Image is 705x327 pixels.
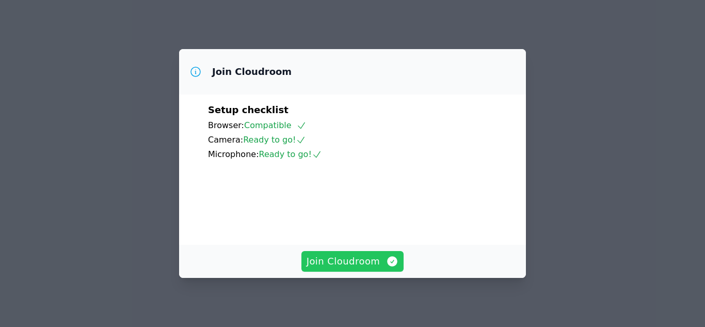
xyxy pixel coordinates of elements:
[208,104,289,115] span: Setup checklist
[208,135,243,145] span: Camera:
[208,149,259,159] span: Microphone:
[307,254,399,269] span: Join Cloudroom
[212,66,292,78] h3: Join Cloudroom
[243,135,306,145] span: Ready to go!
[208,120,244,130] span: Browser:
[301,251,404,272] button: Join Cloudroom
[259,149,322,159] span: Ready to go!
[244,120,307,130] span: Compatible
